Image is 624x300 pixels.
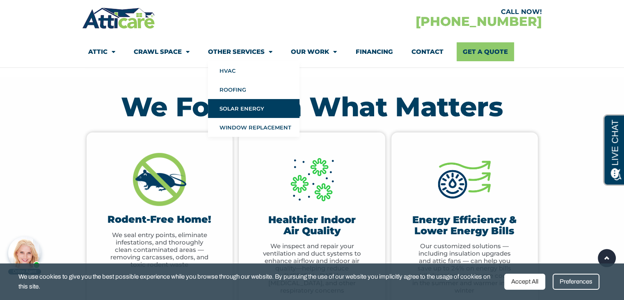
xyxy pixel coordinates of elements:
a: Our Work [291,42,337,61]
a: Get A Quote [457,42,514,61]
h3: Healthier Indoor Air Quality [259,215,365,236]
h3: Energy Efficiency & Lower Energy Bills [412,215,517,236]
a: Window Replacement [208,118,299,137]
p: Our customized solutions — including insulation upgrades and attic fans — can help you save up to... [412,242,517,294]
div: Accept All [504,274,545,290]
a: Other Services [208,42,272,61]
span: We use cookies to give you the best possible experience while you browse through our website. By ... [18,272,498,292]
a: Attic [88,42,115,61]
span: Opens a chat window [20,7,66,17]
h3: Rodent-Free Home! [107,214,213,225]
a: Financing [355,42,393,61]
a: Solar Energy [208,99,299,118]
div: CALL NOW! [312,9,542,15]
nav: Menu [88,42,535,61]
a: Contact [411,42,443,61]
iframe: To enrich screen reader interactions, please activate Accessibility in Grammarly extension settings [4,234,45,275]
ul: Other Services [208,61,299,137]
h2: We Focus on What Matters [87,93,538,120]
div: Preferences [553,274,599,290]
p: We inspect and repair your ventilation and duct systems to enhance airflow and indoor air quality... [259,242,365,294]
a: HVAC [208,61,299,80]
p: We seal entry points, eliminate infestations, and thoroughly clean contaminated areas — removing ... [107,231,213,268]
a: Crawl Space [134,42,190,61]
a: Roofing [208,80,299,99]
